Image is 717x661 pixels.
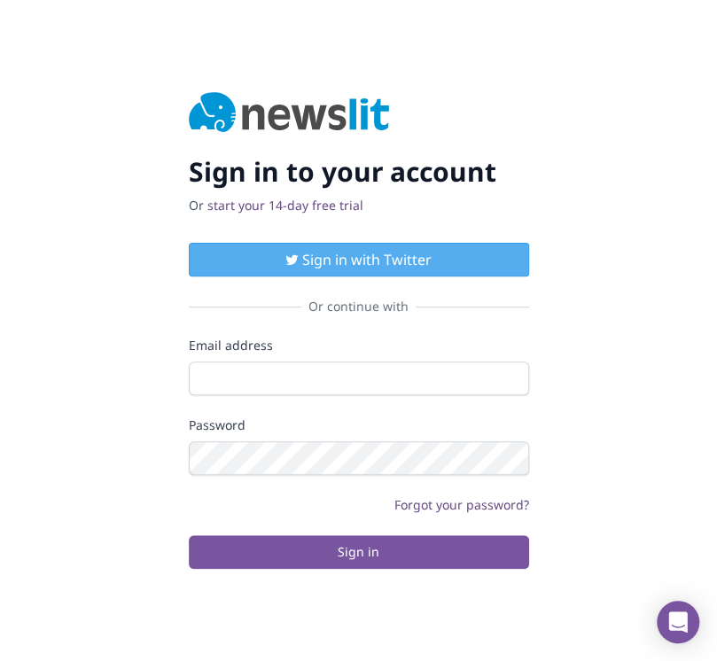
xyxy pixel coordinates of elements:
[189,337,529,354] label: Email address
[207,197,363,214] a: start your 14-day free trial
[189,243,529,276] button: Sign in with Twitter
[189,197,529,214] p: Or
[657,601,699,643] div: Open Intercom Messenger
[394,496,529,513] a: Forgot your password?
[189,416,529,434] label: Password
[301,298,416,315] span: Or continue with
[189,92,390,135] img: Newslit
[189,535,529,569] button: Sign in
[189,156,529,188] h2: Sign in to your account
